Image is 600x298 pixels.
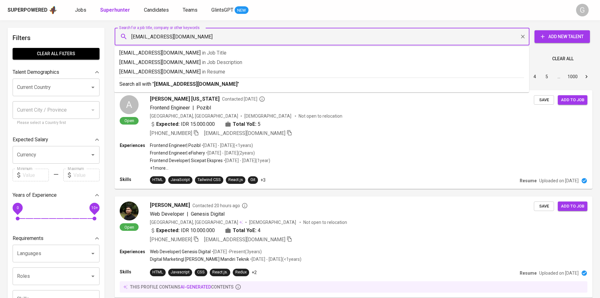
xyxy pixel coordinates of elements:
div: Years of Experience [13,189,100,202]
a: GlintsGPT NEW [211,6,249,14]
input: Value [73,169,100,181]
p: • [DATE] - [DATE] ( 1 year ) [223,157,270,164]
p: Not open to relocation [303,219,347,225]
svg: By Batam recruiter [259,96,265,102]
span: 4 [258,227,260,234]
span: [DEMOGRAPHIC_DATA] [249,219,297,225]
p: • [DATE] - [DATE] ( <1 years ) [249,256,301,262]
div: HTML [152,269,163,275]
button: Open [89,150,97,159]
p: Years of Experience [13,191,57,199]
b: Total YoE: [233,120,256,128]
p: Skills [120,269,150,275]
span: in Job Title [202,50,226,56]
div: [GEOGRAPHIC_DATA], [GEOGRAPHIC_DATA] [150,113,238,119]
p: Frontend Engineer | Pozibl [150,142,201,149]
p: Frontend Engineer | eFishery [150,150,205,156]
div: React.js [228,177,243,183]
p: [EMAIL_ADDRESS][DOMAIN_NAME] [119,59,524,66]
svg: By Batam recruiter [242,202,248,209]
img: 8703ddab933c7b474e86f4d9eb95540c.jpg [120,202,139,220]
button: Go to page 1000 [566,72,580,82]
p: [EMAIL_ADDRESS][DOMAIN_NAME] [119,49,524,57]
button: Add to job [558,202,587,211]
p: Resume [520,178,537,184]
span: Clear All [552,55,574,63]
p: Experiences [120,142,150,149]
a: Candidates [144,6,170,14]
span: in Job Description [202,59,242,65]
div: CSS [197,269,205,275]
span: [PHONE_NUMBER] [150,237,192,242]
b: Superhunter [100,7,130,13]
span: Pozibl [197,105,211,111]
span: NEW [235,7,249,14]
div: JavaScript [171,177,190,183]
span: 0 [16,206,19,210]
span: Frontend Engineer [150,105,190,111]
span: AI-generated [180,284,211,289]
p: Uploaded on [DATE] [539,270,579,276]
span: Open [122,118,137,123]
p: Not open to relocation [299,113,342,119]
button: Save [534,95,554,105]
p: Requirements [13,235,43,242]
p: Digital Marketing | [PERSON_NAME] Mandiri Teknik [150,256,249,262]
button: Open [89,272,97,281]
p: Talent Demographics [13,68,59,76]
span: [EMAIL_ADDRESS][DOMAIN_NAME] [204,237,285,242]
span: Teams [183,7,197,13]
p: • [DATE] - [DATE] ( 2 years ) [205,150,255,156]
a: Teams [183,6,199,14]
div: Javascript [171,269,190,275]
p: Skills [120,176,150,183]
p: Please select a Country first [17,120,95,126]
a: Jobs [75,6,88,14]
span: Web Developer [150,211,184,217]
div: Talent Demographics [13,66,100,79]
span: [DEMOGRAPHIC_DATA] [244,113,292,119]
nav: pagination navigation [481,72,592,82]
p: +3 [260,177,266,183]
span: Open [122,225,137,230]
p: +2 [252,269,257,276]
p: Experiences [120,248,150,255]
span: [PERSON_NAME] [US_STATE] [150,95,220,103]
h6: Filters [13,33,100,43]
button: Open [89,83,97,92]
button: Add to job [558,95,587,105]
p: Resume [520,270,537,276]
button: Open [89,249,97,258]
span: Candidates [144,7,169,13]
div: Tailwind CSS [197,177,221,183]
span: 10+ [91,206,98,210]
span: [PHONE_NUMBER] [150,130,192,136]
p: Search all with " " [119,80,524,88]
button: Clear [518,32,527,41]
span: in Resume [202,69,225,75]
a: Open[PERSON_NAME]Contacted 20 hours agoWeb Developer|Genesis Digital[GEOGRAPHIC_DATA], [GEOGRAPHI... [115,196,592,298]
b: Total YoE: [233,227,256,234]
span: Save [537,96,551,104]
img: app logo [49,5,57,15]
span: Contacted 20 hours ago [192,202,248,209]
div: … [554,73,564,80]
span: Save [537,203,551,210]
span: Add to job [561,96,584,104]
div: G [576,4,589,16]
button: Go to next page [581,72,591,82]
div: Expected Salary [13,133,100,146]
p: Expected Salary [13,136,48,143]
p: Web Developer | Genesis Digital [150,248,211,255]
p: [EMAIL_ADDRESS][DOMAIN_NAME] [119,68,524,76]
div: HTML [152,177,163,183]
span: Genesis Digital [191,211,225,217]
b: Expected: [156,120,180,128]
span: Jobs [75,7,86,13]
p: +1 more ... [150,165,270,171]
b: Expected: [156,227,180,234]
div: IDR 10.000.000 [150,227,215,234]
div: Redux [235,269,247,275]
p: • [DATE] - [DATE] ( <1 years ) [201,142,253,149]
span: 5 [258,120,260,128]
